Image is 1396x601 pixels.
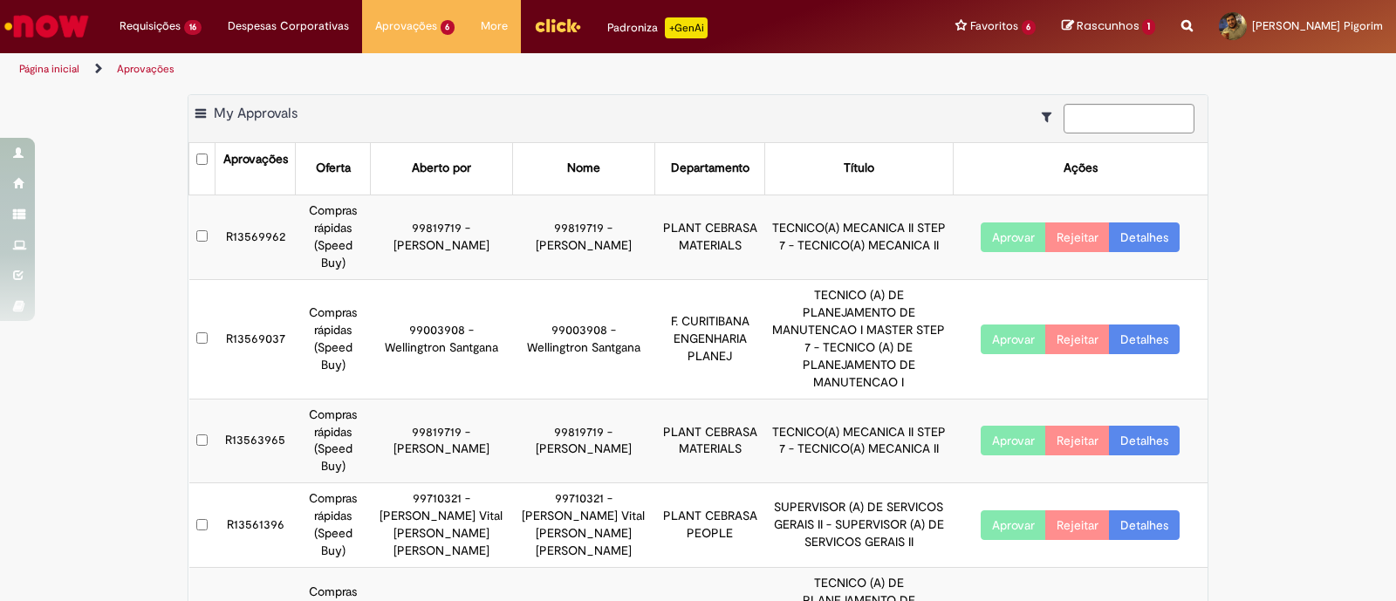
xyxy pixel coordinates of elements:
td: TECNICO(A) MECANICA II STEP 7 - TECNICO(A) MECANICA II [765,399,953,483]
td: R13561396 [216,483,296,568]
i: Mostrar filtros para: Suas Solicitações [1042,111,1060,123]
div: Padroniza [607,17,708,38]
td: R13569962 [216,195,296,279]
img: ServiceNow [2,9,92,44]
span: [PERSON_NAME] Pigorim [1252,18,1383,33]
button: Rejeitar [1045,426,1110,455]
div: Ações [1064,160,1098,177]
a: Detalhes [1109,222,1180,252]
td: PLANT CEBRASA MATERIALS [654,195,764,279]
a: Detalhes [1109,324,1180,354]
button: Rejeitar [1045,510,1110,540]
td: R13569037 [216,279,296,399]
td: TECNICO(A) MECANICA II STEP 7 - TECNICO(A) MECANICA II [765,195,953,279]
td: SUPERVISOR (A) DE SERVICOS GERAIS II - SUPERVISOR (A) DE SERVICOS GERAIS II [765,483,953,568]
ul: Trilhas de página [13,53,918,85]
span: Requisições [120,17,181,35]
button: Rejeitar [1045,324,1110,354]
span: Aprovações [375,17,437,35]
td: Compras rápidas (Speed Buy) [296,399,370,483]
span: 6 [1022,20,1037,35]
td: TECNICO (A) DE PLANEJAMENTO DE MANUTENCAO I MASTER STEP 7 - TECNICO (A) DE PLANEJAMENTO DE MANUTE... [765,279,953,399]
span: 1 [1142,19,1155,35]
a: Página inicial [19,62,79,76]
td: 99819719 - [PERSON_NAME] [370,195,512,279]
span: 16 [184,20,202,35]
button: Aprovar [981,510,1046,540]
button: Rejeitar [1045,222,1110,252]
td: 99819719 - [PERSON_NAME] [512,195,654,279]
div: Aberto por [412,160,471,177]
a: Aprovações [117,62,174,76]
td: 99003908 - Wellingtron Santgana [370,279,512,399]
td: 99819719 - [PERSON_NAME] [512,399,654,483]
td: F. CURITIBANA ENGENHARIA PLANEJ [654,279,764,399]
button: Aprovar [981,324,1046,354]
td: 99003908 - Wellingtron Santgana [512,279,654,399]
div: Nome [567,160,600,177]
div: Aprovações [223,151,288,168]
span: More [481,17,508,35]
span: Rascunhos [1077,17,1139,34]
button: Aprovar [981,426,1046,455]
a: Rascunhos [1062,18,1155,35]
img: click_logo_yellow_360x200.png [534,12,581,38]
th: Aprovações [216,143,296,195]
td: 99710321 - [PERSON_NAME] Vital [PERSON_NAME] [PERSON_NAME] [512,483,654,568]
td: Compras rápidas (Speed Buy) [296,483,370,568]
span: My Approvals [214,105,298,122]
span: Favoritos [970,17,1018,35]
div: Departamento [671,160,749,177]
td: 99819719 - [PERSON_NAME] [370,399,512,483]
span: 6 [441,20,455,35]
span: Despesas Corporativas [228,17,349,35]
td: R13563965 [216,399,296,483]
td: 99710321 - [PERSON_NAME] Vital [PERSON_NAME] [PERSON_NAME] [370,483,512,568]
a: Detalhes [1109,426,1180,455]
div: Oferta [316,160,351,177]
button: Aprovar [981,222,1046,252]
td: Compras rápidas (Speed Buy) [296,279,370,399]
td: Compras rápidas (Speed Buy) [296,195,370,279]
td: PLANT CEBRASA MATERIALS [654,399,764,483]
div: Título [844,160,874,177]
a: Detalhes [1109,510,1180,540]
td: PLANT CEBRASA PEOPLE [654,483,764,568]
p: +GenAi [665,17,708,38]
